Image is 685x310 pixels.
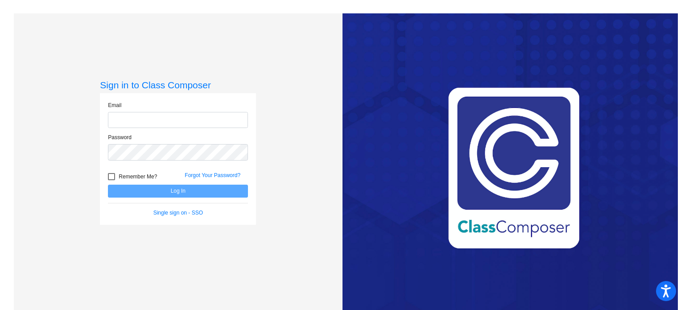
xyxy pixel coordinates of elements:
[185,172,240,178] a: Forgot Your Password?
[153,210,203,216] a: Single sign on - SSO
[100,79,256,91] h3: Sign in to Class Composer
[108,133,132,141] label: Password
[108,185,248,198] button: Log In
[108,101,121,109] label: Email
[119,171,157,182] span: Remember Me?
